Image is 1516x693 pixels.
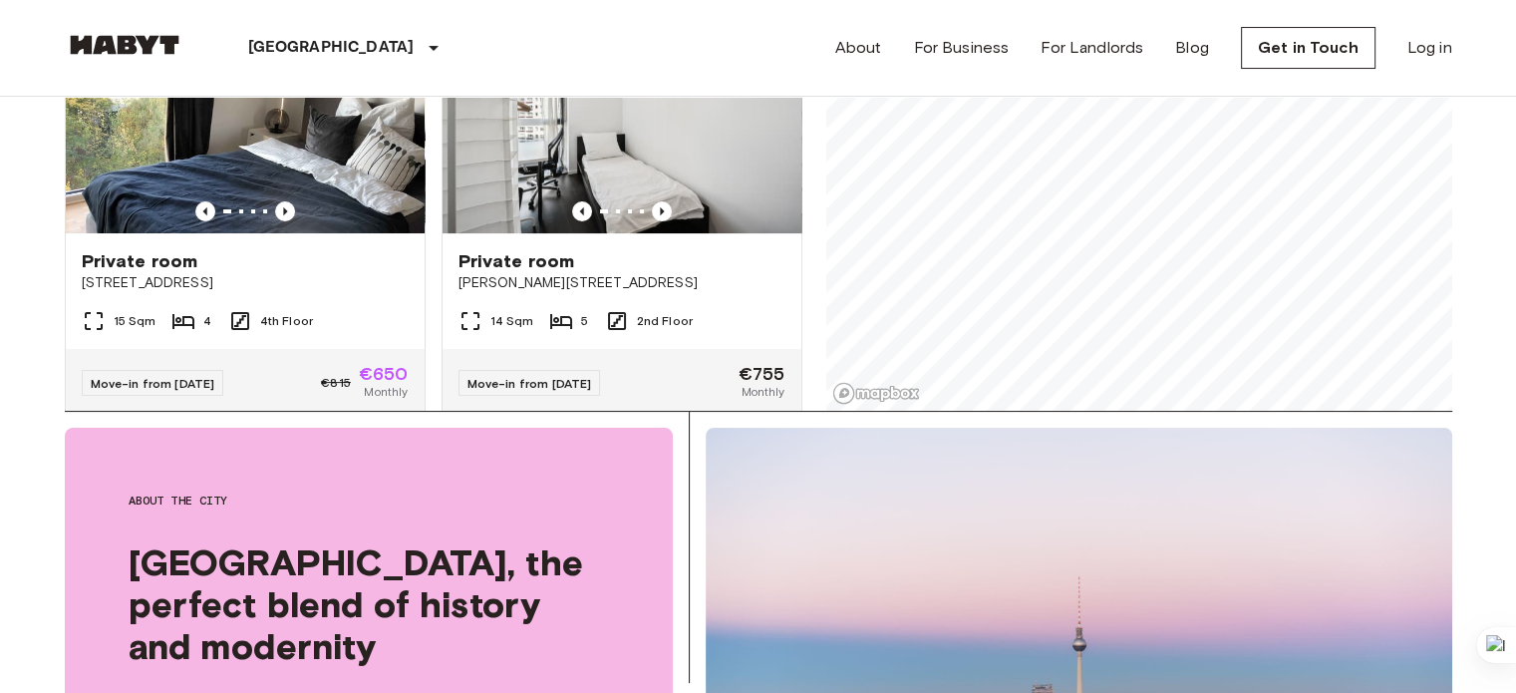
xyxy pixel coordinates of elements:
span: 5 [581,312,588,330]
span: 15 Sqm [114,312,156,330]
a: Get in Touch [1241,27,1375,69]
button: Previous image [572,201,592,221]
span: [PERSON_NAME][STREET_ADDRESS] [458,273,785,293]
span: 4th Floor [260,312,313,330]
span: Monthly [741,383,784,401]
span: [GEOGRAPHIC_DATA], the perfect blend of history and modernity [129,541,609,667]
a: Blog [1175,36,1209,60]
span: Private room [82,249,198,273]
button: Previous image [195,201,215,221]
button: Previous image [652,201,672,221]
a: Log in [1407,36,1452,60]
span: 2nd Floor [637,312,693,330]
span: [STREET_ADDRESS] [82,273,409,293]
span: About the city [129,492,609,510]
span: €650 [359,365,409,383]
a: About [835,36,882,60]
span: €815 [321,374,351,392]
span: Move-in from [DATE] [91,376,215,391]
img: Habyt [65,35,184,55]
a: Mapbox logo [832,382,920,405]
span: 14 Sqm [490,312,534,330]
span: Private room [458,249,575,273]
span: €755 [739,365,785,383]
a: For Landlords [1041,36,1143,60]
span: Monthly [364,383,408,401]
span: Move-in from [DATE] [467,376,592,391]
button: Previous image [275,201,295,221]
span: 4 [203,312,211,330]
p: [GEOGRAPHIC_DATA] [248,36,415,60]
a: For Business [913,36,1009,60]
